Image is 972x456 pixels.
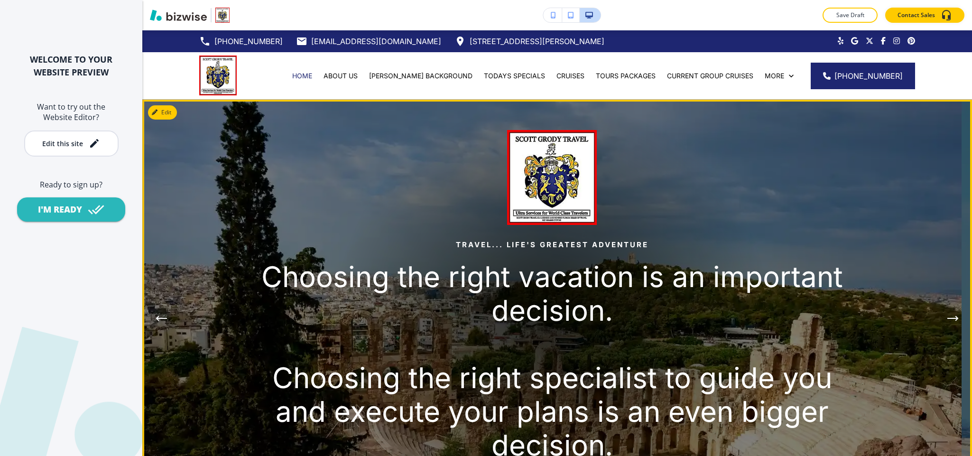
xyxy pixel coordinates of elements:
[596,71,656,81] p: TOURS PACKAGES
[765,71,784,81] p: More
[885,8,964,23] button: Contact Sales
[296,34,441,48] a: [EMAIL_ADDRESS][DOMAIN_NAME]
[253,239,851,251] p: TRAVEL... LIFE'S GREATEST ADVENTURE
[898,11,935,19] p: Contact Sales
[15,179,127,190] h6: Ready to sign up?
[150,9,207,21] img: Bizwise Logo
[38,204,82,215] div: I'M READY
[15,53,127,79] h2: WELCOME TO YOUR WEBSITE PREVIEW
[324,71,358,81] p: ABOUT US
[507,130,597,225] img: Hero Logo
[148,105,177,120] button: Edit
[15,102,127,123] h6: Want to try out the Website Editor?
[484,71,545,81] p: TODAYS SPECIALS
[454,34,604,48] a: [STREET_ADDRESS][PERSON_NAME]
[811,63,915,89] a: [PHONE_NUMBER]
[667,71,753,81] p: CURRENT GROUP CRUISES
[152,309,171,328] button: Previous Hero Image
[42,140,83,147] div: Edit this site
[369,71,472,81] p: [PERSON_NAME] BACKGROUND
[823,8,878,23] button: Save Draft
[835,11,865,19] p: Save Draft
[152,301,171,335] div: Previous Slide
[199,56,237,95] img: ScottGrodyTravel
[214,34,283,48] p: [PHONE_NUMBER]
[944,309,963,328] button: Next Hero Image
[215,8,230,23] img: Your Logo
[834,70,903,82] span: [PHONE_NUMBER]
[253,260,851,327] p: Choosing the right vacation is an important decision.
[199,34,283,48] a: [PHONE_NUMBER]
[292,71,312,81] p: HOME
[311,34,441,48] p: [EMAIL_ADDRESS][DOMAIN_NAME]
[17,197,125,222] button: I'M READY
[556,71,584,81] p: CRUISES
[24,130,119,157] button: Edit this site
[470,34,604,48] p: [STREET_ADDRESS][PERSON_NAME]
[944,301,963,335] div: Next Slide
